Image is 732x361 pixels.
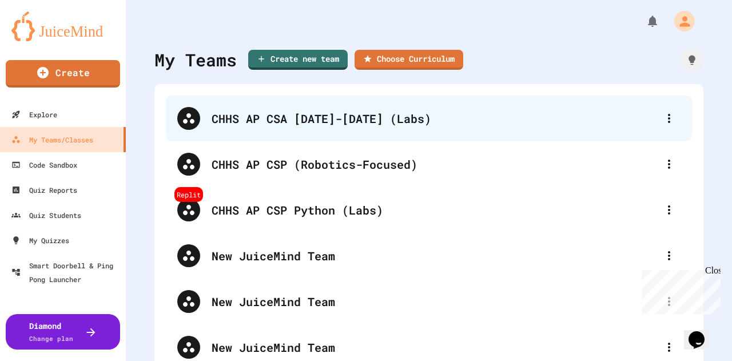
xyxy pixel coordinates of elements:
[212,110,658,127] div: CHHS AP CSA [DATE]-[DATE] (Labs)
[11,259,121,286] div: Smart Doorbell & Ping Pong Launcher
[6,314,120,350] button: DiamondChange plan
[166,187,692,233] div: ReplitCHHS AP CSP Python (Labs)
[248,50,348,70] a: Create new team
[681,49,703,72] div: How it works
[624,11,662,31] div: My Notifications
[174,187,203,202] div: Replit
[212,201,658,219] div: CHHS AP CSP Python (Labs)
[5,5,79,73] div: Chat with us now!Close
[11,233,69,247] div: My Quizzes
[166,279,692,324] div: New JuiceMind Team
[11,208,81,222] div: Quiz Students
[11,108,57,121] div: Explore
[166,233,692,279] div: New JuiceMind Team
[11,11,114,41] img: logo-orange.svg
[212,339,658,356] div: New JuiceMind Team
[355,50,463,70] a: Choose Curriculum
[684,315,721,350] iframe: chat widget
[212,247,658,264] div: New JuiceMind Team
[11,158,77,172] div: Code Sandbox
[662,8,698,34] div: My Account
[166,141,692,187] div: CHHS AP CSP (Robotics-Focused)
[212,156,658,173] div: CHHS AP CSP (Robotics-Focused)
[212,293,658,310] div: New JuiceMind Team
[6,60,120,88] a: Create
[154,47,237,73] div: My Teams
[11,183,77,197] div: Quiz Reports
[637,265,721,314] iframe: chat widget
[29,320,73,344] div: Diamond
[11,133,93,146] div: My Teams/Classes
[166,96,692,141] div: CHHS AP CSA [DATE]-[DATE] (Labs)
[29,334,73,343] span: Change plan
